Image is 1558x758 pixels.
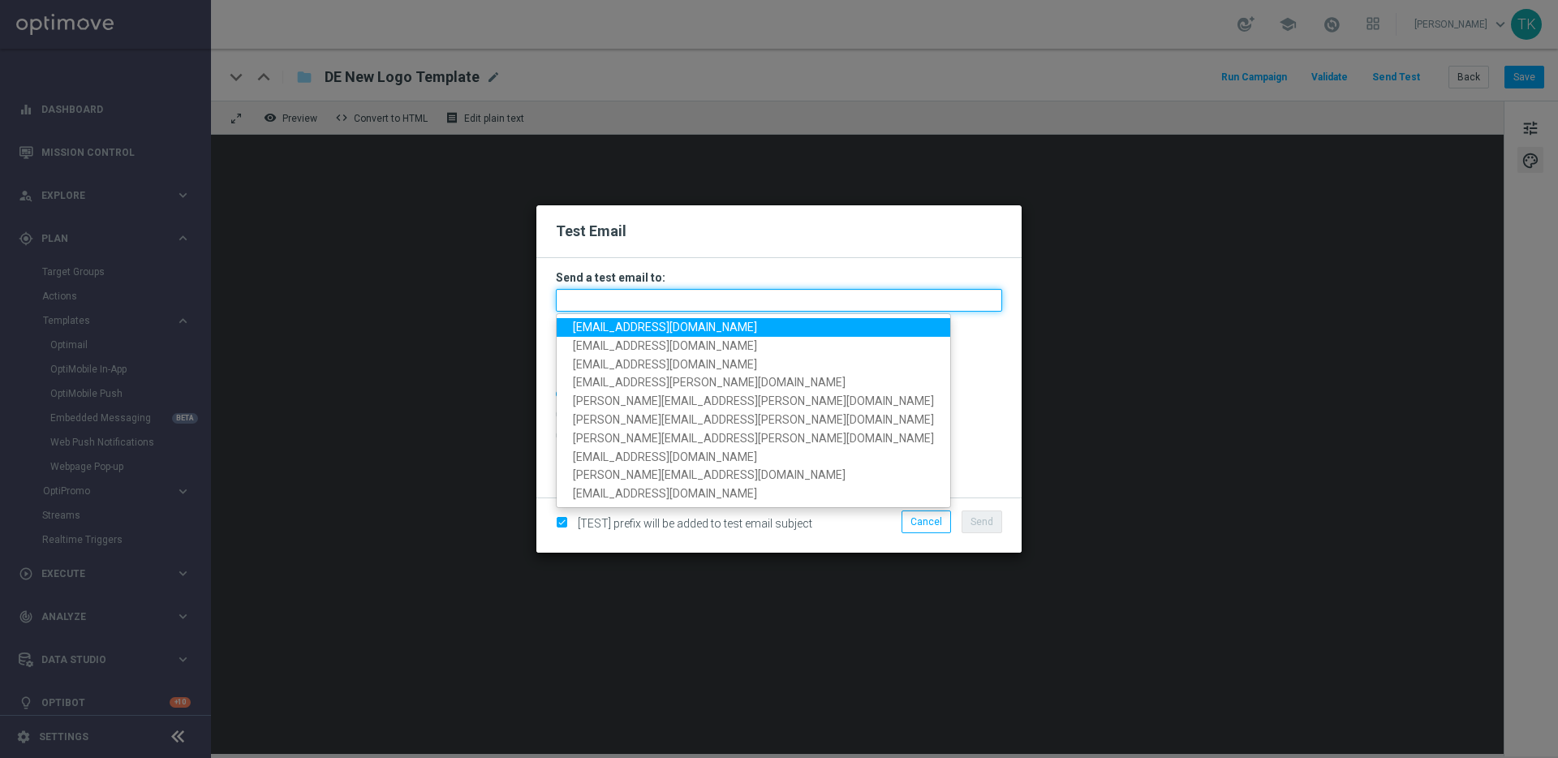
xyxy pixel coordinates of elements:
a: [EMAIL_ADDRESS][DOMAIN_NAME] [557,318,950,337]
span: [PERSON_NAME][EMAIL_ADDRESS][PERSON_NAME][DOMAIN_NAME] [573,413,934,426]
span: [TEST] prefix will be added to test email subject [578,517,812,530]
h3: Send a test email to: [556,270,1002,285]
span: [EMAIL_ADDRESS][PERSON_NAME][DOMAIN_NAME] [573,376,846,389]
button: Cancel [902,510,951,533]
span: Send [971,516,993,528]
span: [PERSON_NAME][EMAIL_ADDRESS][PERSON_NAME][DOMAIN_NAME] [573,432,934,445]
span: [EMAIL_ADDRESS][DOMAIN_NAME] [573,487,757,500]
a: [EMAIL_ADDRESS][DOMAIN_NAME] [557,337,950,355]
span: [PERSON_NAME][EMAIL_ADDRESS][DOMAIN_NAME] [573,468,846,481]
button: Send [962,510,1002,533]
span: [EMAIL_ADDRESS][DOMAIN_NAME] [573,321,757,334]
span: [PERSON_NAME][EMAIL_ADDRESS][PERSON_NAME][DOMAIN_NAME] [573,394,934,407]
a: [EMAIL_ADDRESS][DOMAIN_NAME] [557,447,950,466]
a: [EMAIL_ADDRESS][PERSON_NAME][DOMAIN_NAME] [557,373,950,392]
span: [EMAIL_ADDRESS][DOMAIN_NAME] [573,357,757,370]
h2: Test Email [556,222,1002,241]
a: [EMAIL_ADDRESS][DOMAIN_NAME] [557,485,950,503]
span: [EMAIL_ADDRESS][DOMAIN_NAME] [573,339,757,352]
a: [PERSON_NAME][EMAIL_ADDRESS][PERSON_NAME][DOMAIN_NAME] [557,411,950,429]
a: [EMAIL_ADDRESS][DOMAIN_NAME] [557,355,950,373]
a: [PERSON_NAME][EMAIL_ADDRESS][PERSON_NAME][DOMAIN_NAME] [557,392,950,411]
span: [EMAIL_ADDRESS][DOMAIN_NAME] [573,450,757,463]
a: [PERSON_NAME][EMAIL_ADDRESS][PERSON_NAME][DOMAIN_NAME] [557,429,950,448]
a: [PERSON_NAME][EMAIL_ADDRESS][DOMAIN_NAME] [557,466,950,485]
